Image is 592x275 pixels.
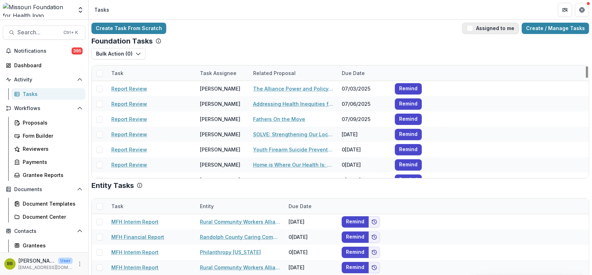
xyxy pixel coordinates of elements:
[17,29,59,36] span: Search...
[3,103,85,114] button: Open Workflows
[23,242,80,249] div: Grantees
[14,187,74,193] span: Documents
[337,65,391,81] div: Due Date
[253,176,333,184] a: Rural Telemedicine Expansion and Support
[395,98,422,110] button: Remind
[200,85,240,92] div: [PERSON_NAME]
[14,62,80,69] div: Dashboard
[284,214,337,229] div: [DATE]
[111,264,158,271] a: MFH Interim Report
[7,262,13,266] div: Brandy Boyer
[395,159,422,171] button: Remind
[23,119,80,126] div: Proposals
[91,48,146,59] button: Bulk Action (0)
[111,100,147,108] a: Report Review
[11,130,85,142] a: Form Builder
[337,81,391,96] div: 07/03/2025
[462,23,519,34] button: Assigned to me
[196,199,284,214] div: Entity
[200,264,280,271] a: Rural Community Workers Alliance
[11,156,85,168] a: Payments
[14,105,74,111] span: Workflows
[11,143,85,155] a: Reviewers
[284,199,337,214] div: Due Date
[23,213,80,220] div: Document Center
[94,6,109,13] div: Tasks
[575,3,589,17] button: Get Help
[337,157,391,172] div: 0[DATE]
[107,199,196,214] div: Task
[253,85,333,92] a: The Alliance Power and Policy Action (PPAG)
[107,69,128,77] div: Task
[249,65,337,81] div: Related Proposal
[337,127,391,142] div: [DATE]
[200,146,240,153] div: [PERSON_NAME]
[395,174,422,186] button: Remind
[14,48,72,54] span: Notifications
[72,47,83,55] span: 395
[23,171,80,179] div: Grantee Reports
[284,202,316,210] div: Due Date
[3,184,85,195] button: Open Documents
[62,29,79,36] div: Ctrl + K
[14,77,74,83] span: Activity
[111,233,164,241] a: MFH Financial Report
[369,231,380,243] button: Add to friends
[58,258,73,264] p: User
[11,240,85,251] a: Grantees
[369,216,380,228] button: Add to friends
[522,23,589,34] a: Create / Manage Tasks
[18,264,73,271] p: [EMAIL_ADDRESS][DOMAIN_NAME]
[284,229,337,245] div: 0[DATE]
[91,181,134,190] p: Entity Tasks
[23,145,80,153] div: Reviewers
[342,231,369,243] button: Remind
[3,3,73,17] img: Missouri Foundation for Health logo
[200,176,240,184] div: [PERSON_NAME]
[11,211,85,223] a: Document Center
[253,131,333,138] a: SOLVE: Strengthening Our Local Voices to End Firearm Violence
[111,218,158,225] a: MFH Interim Report
[107,202,128,210] div: Task
[284,245,337,260] div: 0[DATE]
[200,248,261,256] a: Philanthropy [US_STATE]
[395,114,422,125] button: Remind
[14,228,74,234] span: Contacts
[111,248,158,256] a: MFH Interim Report
[395,83,422,94] button: Remind
[337,69,369,77] div: Due Date
[11,88,85,100] a: Tasks
[200,161,240,168] div: [PERSON_NAME]
[11,117,85,128] a: Proposals
[91,23,166,34] a: Create Task From Scratch
[91,37,153,45] p: Foundation Tasks
[342,216,369,228] button: Remind
[395,129,422,140] button: Remind
[3,225,85,237] button: Open Contacts
[200,100,240,108] div: [PERSON_NAME]
[111,85,147,92] a: Report Review
[107,65,196,81] div: Task
[395,144,422,155] button: Remind
[196,69,241,77] div: Task Assignee
[23,90,80,98] div: Tasks
[337,172,391,188] div: 0[DATE]
[284,260,337,275] div: [DATE]
[76,3,85,17] button: Open entity switcher
[11,169,85,181] a: Grantee Reports
[11,198,85,210] a: Document Templates
[3,59,85,71] a: Dashboard
[3,74,85,85] button: Open Activity
[76,260,84,268] button: More
[196,65,249,81] div: Task Assignee
[369,247,380,258] button: Add to friends
[200,233,280,241] a: Randolph County Caring Community Inc
[18,257,55,264] p: [PERSON_NAME]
